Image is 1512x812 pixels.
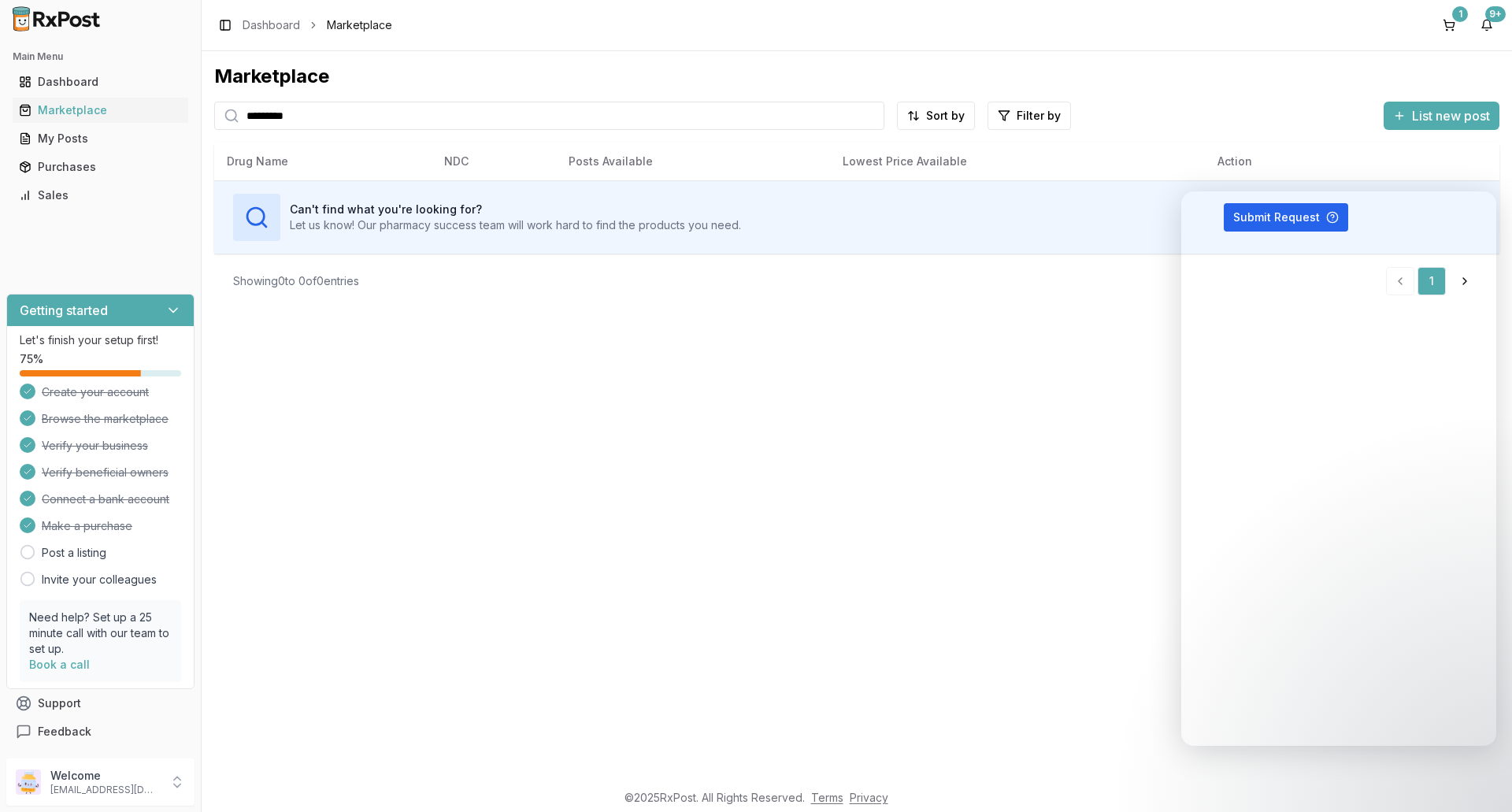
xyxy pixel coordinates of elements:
[42,465,169,480] span: Verify beneficial owners
[42,545,106,561] a: Post a listing
[13,153,188,181] a: Purchases
[214,64,1499,89] div: Marketplace
[6,717,195,746] button: Feedback
[290,217,741,233] p: Let us know! Our pharmacy success team will work hard to find the products you need.
[13,124,188,153] a: My Posts
[1384,102,1499,130] button: List new post
[42,411,169,427] span: Browse the marketplace
[16,769,41,795] img: User avatar
[243,17,300,33] a: Dashboard
[6,6,107,32] img: RxPost Logo
[214,143,432,180] th: Drug Name
[13,181,188,209] a: Sales
[897,102,975,130] button: Sort by
[20,351,43,367] span: 75 %
[50,768,160,784] p: Welcome
[243,17,392,33] nav: breadcrumb
[42,518,132,534] span: Make a purchase
[19,159,182,175] div: Purchases
[29,658,90,671] a: Book a call
[13,50,188,63] h2: Main Menu
[1485,6,1506,22] div: 9+
[1452,6,1468,22] div: 1
[29,610,172,657] p: Need help? Set up a 25 minute call with our team to set up.
[926,108,965,124] span: Sort by
[13,68,188,96] a: Dashboard
[1384,109,1499,125] a: List new post
[556,143,830,180] th: Posts Available
[850,791,888,804] a: Privacy
[6,69,195,95] button: Dashboard
[830,143,1205,180] th: Lowest Price Available
[42,572,157,588] a: Invite your colleagues
[50,784,160,796] p: [EMAIL_ADDRESS][DOMAIN_NAME]
[1181,191,1496,746] iframe: Intercom live chat
[1205,143,1499,180] th: Action
[290,202,741,217] h3: Can't find what you're looking for?
[42,491,169,507] span: Connect a bank account
[327,17,392,33] span: Marketplace
[6,689,195,717] button: Support
[19,74,182,90] div: Dashboard
[6,98,195,123] button: Marketplace
[1412,106,1490,125] span: List new post
[988,102,1071,130] button: Filter by
[811,791,843,804] a: Terms
[19,187,182,203] div: Sales
[38,724,91,740] span: Feedback
[1017,108,1061,124] span: Filter by
[20,332,181,348] p: Let's finish your setup first!
[19,102,182,118] div: Marketplace
[6,154,195,180] button: Purchases
[432,143,556,180] th: NDC
[1474,13,1499,38] button: 9+
[42,384,149,400] span: Create your account
[13,96,188,124] a: Marketplace
[19,131,182,146] div: My Posts
[20,301,108,320] h3: Getting started
[233,273,359,289] div: Showing 0 to 0 of 0 entries
[6,183,195,208] button: Sales
[42,438,148,454] span: Verify your business
[6,126,195,151] button: My Posts
[1458,758,1496,796] iframe: Intercom live chat
[1436,13,1462,38] button: 1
